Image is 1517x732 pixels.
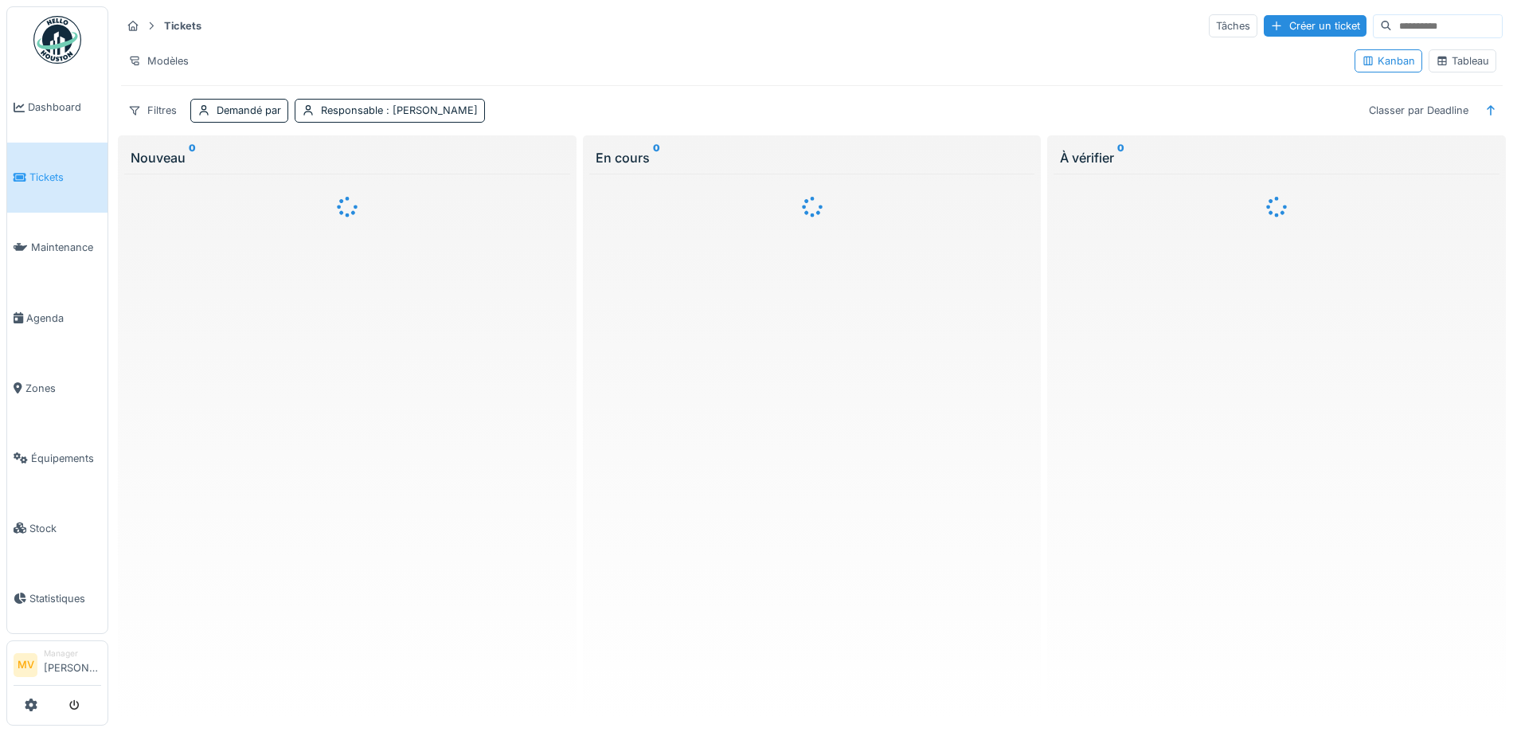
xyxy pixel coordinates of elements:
div: Tableau [1436,53,1489,69]
span: Stock [29,521,101,536]
span: Agenda [26,311,101,326]
div: À vérifier [1060,148,1493,167]
sup: 0 [1117,148,1124,167]
div: Créer un ticket [1264,15,1366,37]
li: MV [14,653,37,677]
div: Demandé par [217,103,281,118]
div: Classer par Deadline [1362,99,1476,122]
div: En cours [596,148,1029,167]
div: Tâches [1209,14,1257,37]
a: Statistiques [7,563,108,633]
strong: Tickets [158,18,208,33]
span: Zones [25,381,101,396]
a: Maintenance [7,213,108,283]
a: Zones [7,353,108,423]
div: Nouveau [131,148,564,167]
sup: 0 [653,148,660,167]
a: MV Manager[PERSON_NAME] [14,648,101,686]
a: Dashboard [7,72,108,143]
a: Agenda [7,283,108,353]
span: Statistiques [29,591,101,606]
div: Filtres [121,99,184,122]
div: Manager [44,648,101,660]
span: Maintenance [31,240,101,255]
li: [PERSON_NAME] [44,648,101,682]
a: Équipements [7,423,108,493]
span: Tickets [29,170,101,185]
span: Dashboard [28,100,101,115]
a: Stock [7,493,108,563]
img: Badge_color-CXgf-gQk.svg [33,16,81,64]
div: Kanban [1362,53,1415,69]
a: Tickets [7,143,108,213]
div: Modèles [121,49,196,72]
div: Responsable [321,103,478,118]
span: Équipements [31,451,101,466]
sup: 0 [189,148,196,167]
span: : [PERSON_NAME] [383,104,478,116]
